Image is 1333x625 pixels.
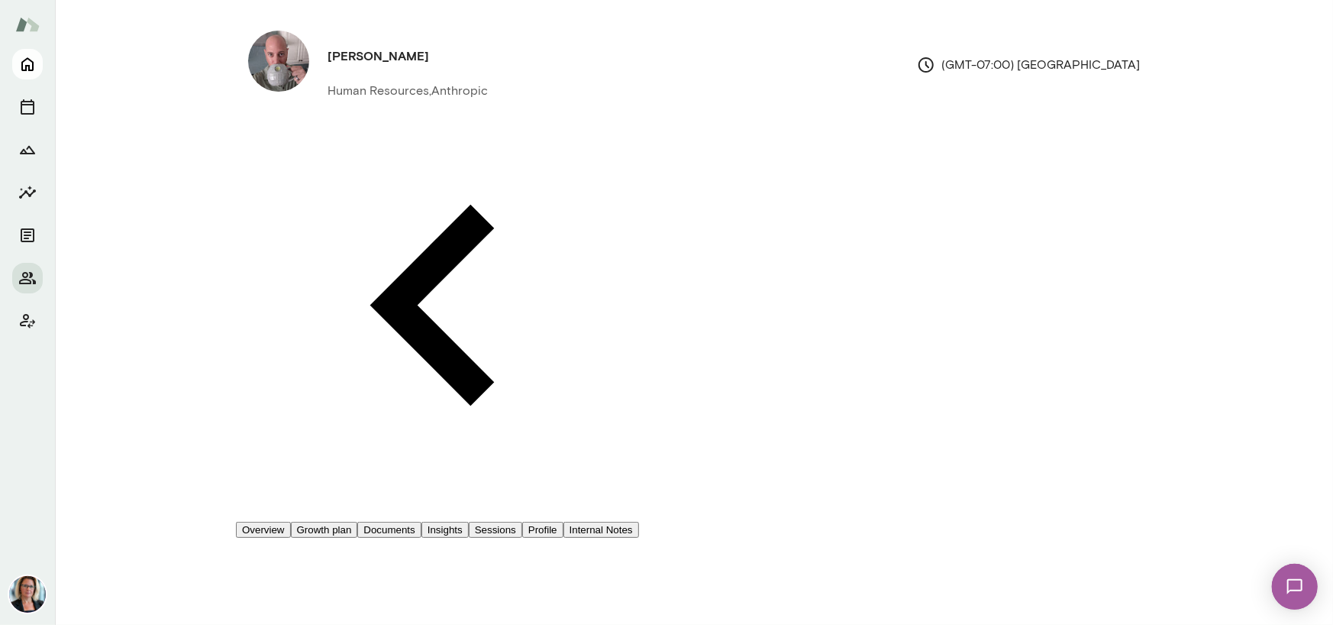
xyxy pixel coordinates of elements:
[12,177,43,208] button: Insights
[12,306,43,336] button: Client app
[917,56,1140,74] p: (GMT-07:00) [GEOGRAPHIC_DATA]
[328,47,429,65] h4: [PERSON_NAME]
[248,31,309,92] img: Adam Steinharter
[421,522,469,538] button: Insights
[563,522,639,538] button: Internal Notes
[12,134,43,165] button: Growth Plan
[9,576,46,613] img: Jennifer Alvarez
[15,10,40,39] img: Mento
[12,220,43,251] button: Documents
[12,263,43,293] button: Members
[522,522,563,538] button: Profile
[357,522,421,538] button: Documents
[236,522,291,538] button: Overview
[12,92,43,122] button: Sessions
[328,82,488,100] p: Human Resources, Anthropic
[469,522,522,538] button: Sessions
[12,49,43,79] button: Home
[291,522,358,538] button: Growth plan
